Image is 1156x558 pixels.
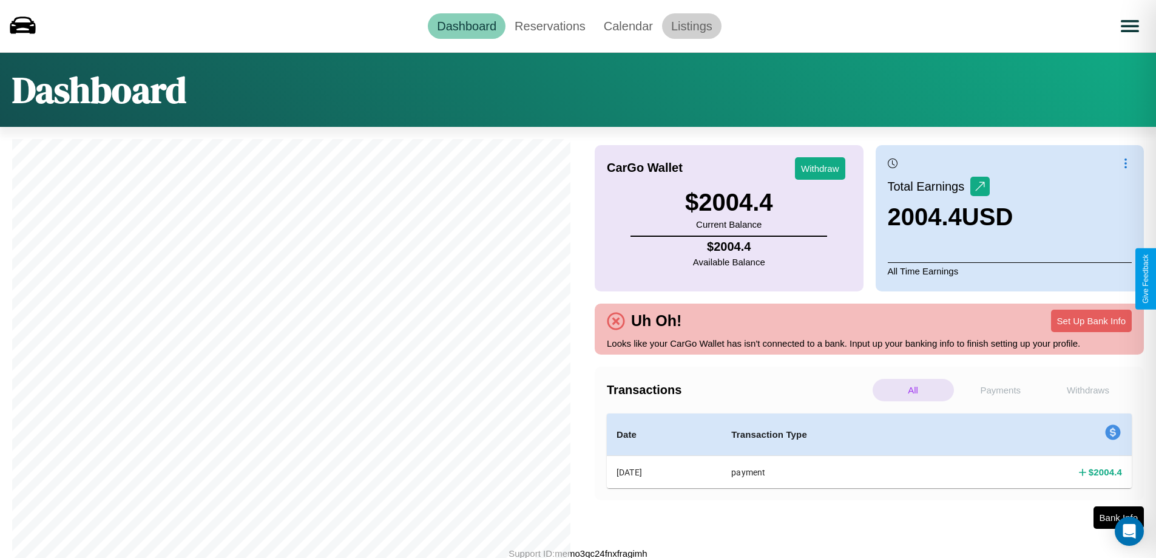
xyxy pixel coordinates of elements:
h4: $ 2004.4 [693,240,765,254]
button: Set Up Bank Info [1051,310,1132,332]
a: Dashboard [428,13,505,39]
p: Available Balance [693,254,765,270]
p: All [873,379,954,401]
h4: Transactions [607,383,870,397]
h4: CarGo Wallet [607,161,683,175]
h4: $ 2004.4 [1089,466,1122,478]
p: All Time Earnings [888,262,1132,279]
h1: Dashboard [12,65,186,115]
h3: 2004.4 USD [888,203,1013,231]
button: Withdraw [795,157,845,180]
p: Total Earnings [888,175,971,197]
div: Give Feedback [1141,254,1150,304]
p: Withdraws [1047,379,1129,401]
p: Payments [960,379,1041,401]
a: Listings [662,13,722,39]
h4: Uh Oh! [625,312,688,330]
th: [DATE] [607,456,722,489]
h4: Date [617,427,712,442]
a: Calendar [595,13,662,39]
button: Open menu [1113,9,1147,43]
a: Reservations [505,13,595,39]
table: simple table [607,413,1132,488]
p: Current Balance [685,216,773,233]
th: payment [722,456,965,489]
h3: $ 2004.4 [685,189,773,216]
button: Bank Info [1093,506,1144,529]
p: Looks like your CarGo Wallet has isn't connected to a bank. Input up your banking info to finish ... [607,335,1132,352]
div: Open Intercom Messenger [1115,517,1144,546]
h4: Transaction Type [731,427,955,442]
